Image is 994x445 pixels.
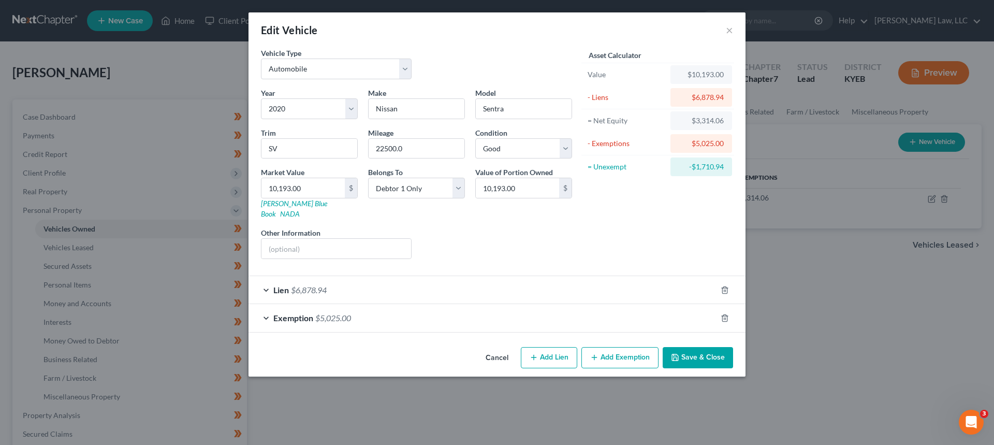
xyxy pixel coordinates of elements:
input: -- [369,139,464,159]
div: Edit Vehicle [261,23,318,37]
span: Make [368,89,386,97]
input: ex. Altima [476,99,572,119]
span: $6,878.94 [291,285,327,295]
label: Model [475,88,496,98]
div: $6,878.94 [679,92,724,103]
span: Exemption [273,313,313,323]
a: [PERSON_NAME] Blue Book [261,199,327,218]
label: Condition [475,127,507,138]
div: $3,314.06 [679,116,724,126]
div: $ [345,178,357,198]
label: Other Information [261,227,320,238]
iframe: Intercom live chat [959,410,984,435]
button: Cancel [477,348,517,369]
span: 3 [980,410,988,418]
label: Mileage [368,127,393,138]
input: ex. LS, LT, etc [261,139,357,159]
div: $ [559,178,572,198]
input: ex. Nissan [369,99,464,119]
a: NADA [280,209,300,218]
span: Belongs To [368,168,403,177]
button: Add Exemption [581,347,659,369]
div: Value [588,69,666,80]
input: 0.00 [476,178,559,198]
label: Market Value [261,167,304,178]
div: -$1,710.94 [679,162,724,172]
input: 0.00 [261,178,345,198]
div: = Unexempt [588,162,666,172]
label: Value of Portion Owned [475,167,553,178]
input: (optional) [261,239,411,259]
div: = Net Equity [588,116,666,126]
div: - Exemptions [588,138,666,149]
button: Save & Close [663,347,733,369]
span: $5,025.00 [315,313,351,323]
button: Add Lien [521,347,577,369]
label: Vehicle Type [261,48,301,59]
label: Trim [261,127,276,138]
span: Lien [273,285,289,295]
div: - Liens [588,92,666,103]
div: $5,025.00 [679,138,724,149]
div: $10,193.00 [679,69,724,80]
label: Year [261,88,275,98]
label: Asset Calculator [589,50,641,61]
button: × [726,24,733,36]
